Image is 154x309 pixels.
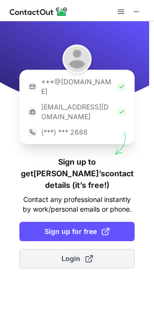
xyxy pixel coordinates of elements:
[28,82,37,92] img: https://contactout.com/extension/app/static/media/login-email-icon.f64bce713bb5cd1896fef81aa7b14a...
[28,107,37,117] img: https://contactout.com/extension/app/static/media/login-work-icon.638a5007170bc45168077fde17b29a1...
[10,6,68,17] img: ContactOut v5.3.10
[28,127,37,137] img: https://contactout.com/extension/app/static/media/login-phone-icon.bacfcb865e29de816d437549d7f4cb...
[19,195,135,214] p: Contact any professional instantly by work/personal emails or phone.
[117,82,126,92] img: Check Icon
[19,156,135,191] h1: Sign up to get [PERSON_NAME]’s contact details (it’s free!)
[41,77,113,96] p: ***@[DOMAIN_NAME]
[41,102,113,122] p: [EMAIL_ADDRESS][DOMAIN_NAME]
[117,107,126,117] img: Check Icon
[45,227,109,236] span: Sign up for free
[19,222,135,241] button: Sign up for free
[19,249,135,268] button: Login
[62,45,92,74] img: Gusrimal .
[62,254,93,263] span: Login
